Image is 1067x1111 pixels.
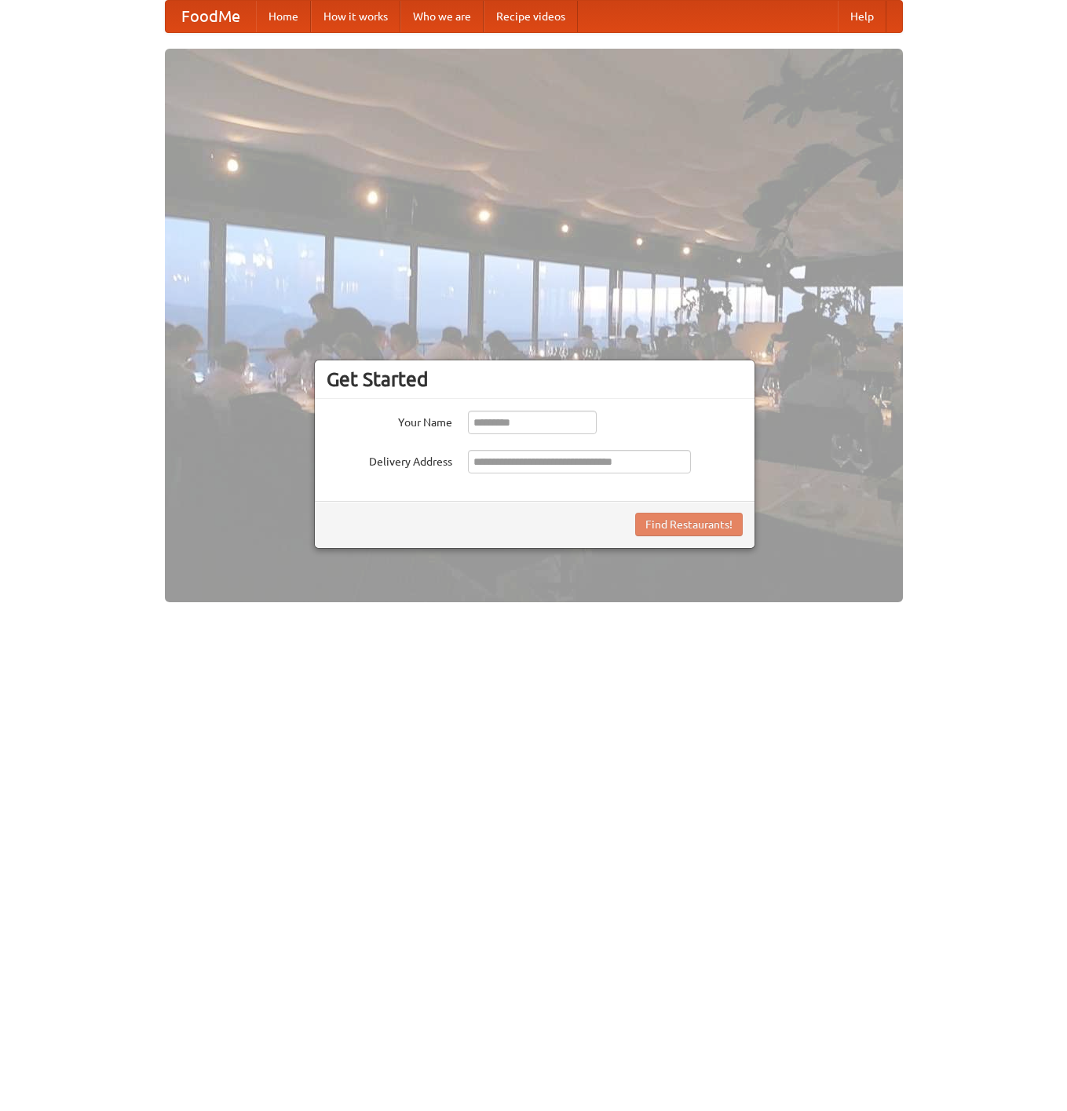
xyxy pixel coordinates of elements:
[327,450,452,470] label: Delivery Address
[327,411,452,430] label: Your Name
[400,1,484,32] a: Who we are
[311,1,400,32] a: How it works
[327,367,743,391] h3: Get Started
[635,513,743,536] button: Find Restaurants!
[166,1,256,32] a: FoodMe
[838,1,886,32] a: Help
[256,1,311,32] a: Home
[484,1,578,32] a: Recipe videos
